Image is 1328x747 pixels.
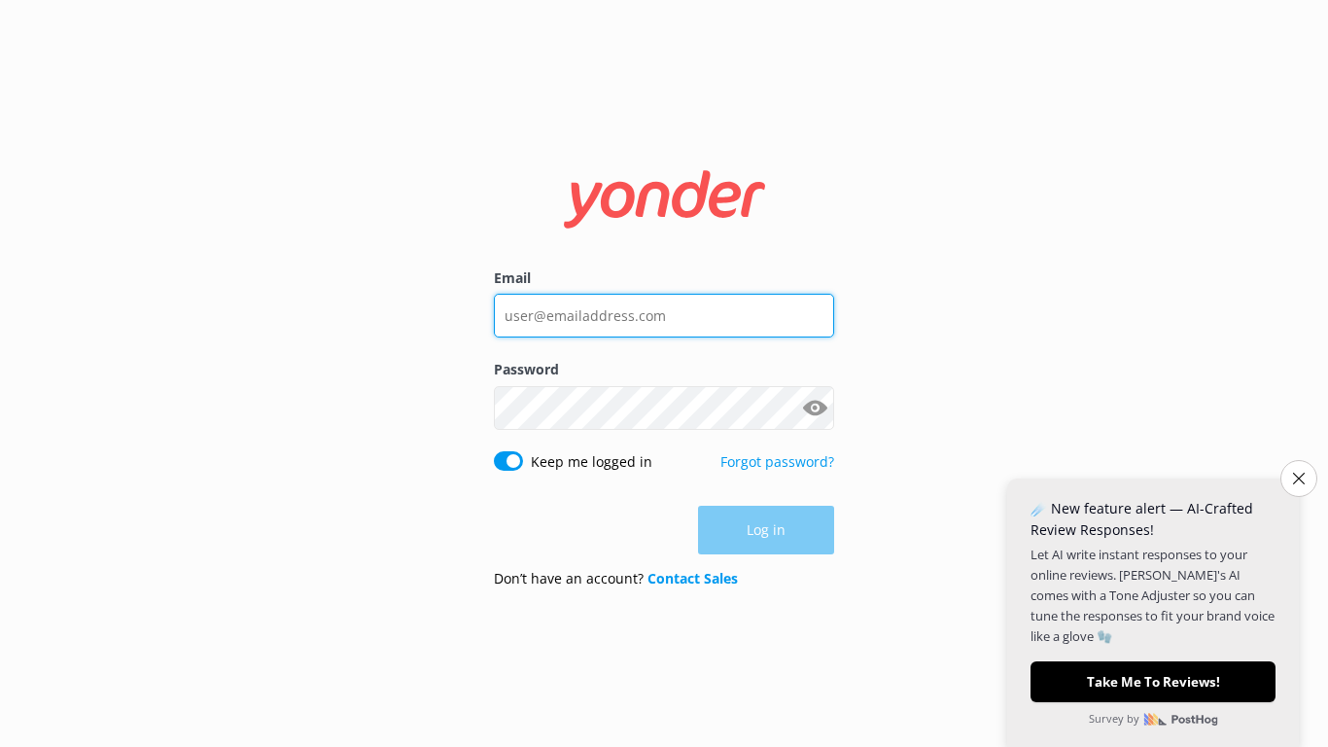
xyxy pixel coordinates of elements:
a: Forgot password? [720,452,834,471]
a: Contact Sales [647,569,738,587]
label: Email [494,267,834,289]
p: Don’t have an account? [494,568,738,589]
label: Keep me logged in [531,451,652,473]
label: Password [494,359,834,380]
button: Show password [795,388,834,427]
input: user@emailaddress.com [494,294,834,338]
